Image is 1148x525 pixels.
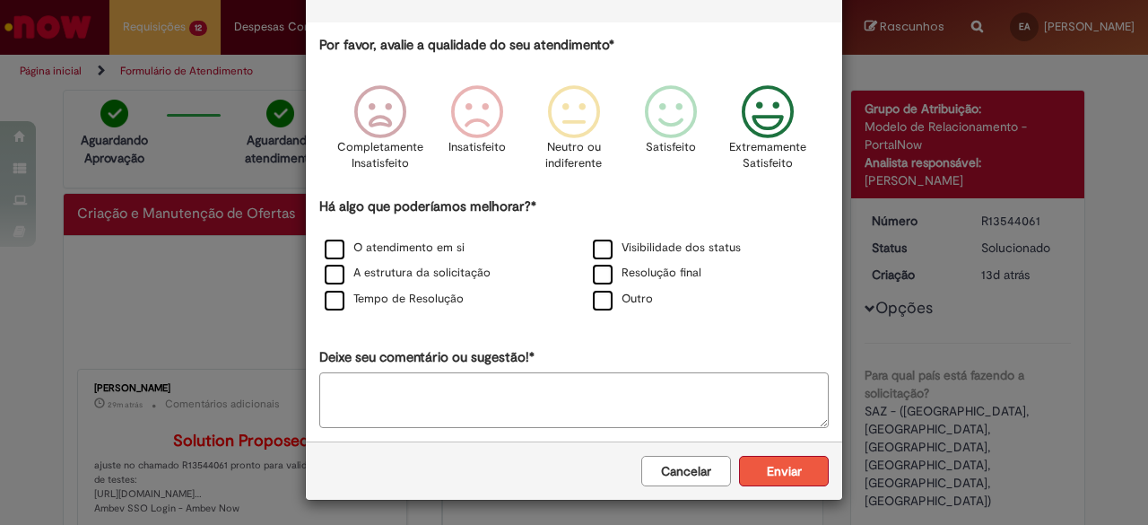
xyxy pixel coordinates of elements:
[641,456,731,486] button: Cancelar
[325,265,491,282] label: A estrutura da solicitação
[325,291,464,308] label: Tempo de Resolução
[319,36,614,55] label: Por favor, avalie a qualidade do seu atendimento*
[625,72,717,195] div: Satisfeito
[646,139,696,156] p: Satisfeito
[593,291,653,308] label: Outro
[319,348,535,367] label: Deixe seu comentário ou sugestão!*
[528,72,620,195] div: Neutro ou indiferente
[319,197,829,313] div: Há algo que poderíamos melhorar?*
[593,240,741,257] label: Visibilidade dos status
[542,139,606,172] p: Neutro ou indiferente
[739,456,829,486] button: Enviar
[337,139,423,172] p: Completamente Insatisfeito
[729,139,806,172] p: Extremamente Satisfeito
[325,240,465,257] label: O atendimento em si
[448,139,506,156] p: Insatisfeito
[431,72,523,195] div: Insatisfeito
[722,72,813,195] div: Extremamente Satisfeito
[593,265,701,282] label: Resolução final
[334,72,425,195] div: Completamente Insatisfeito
